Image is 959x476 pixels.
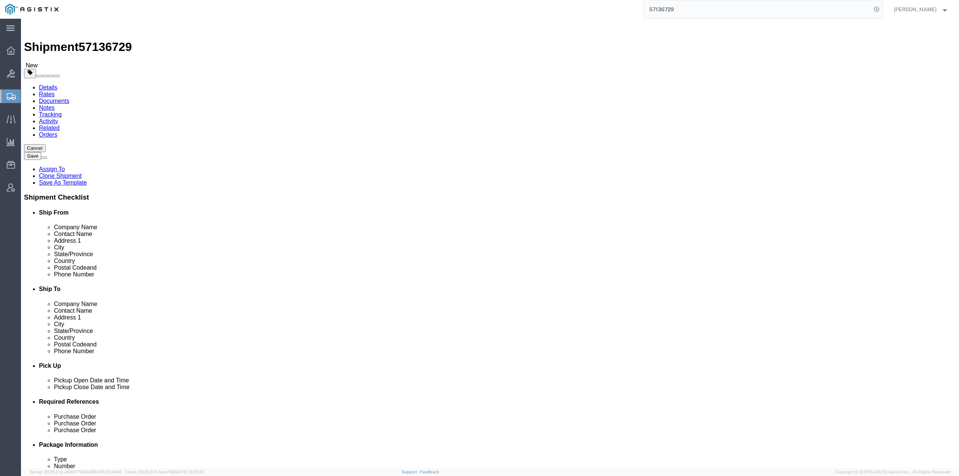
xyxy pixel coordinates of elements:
[93,470,122,474] span: [DATE] 10:41:40
[21,19,959,468] iframe: FS Legacy Container
[402,470,420,474] a: Support
[893,5,949,14] button: [PERSON_NAME]
[175,470,204,474] span: [DATE] 10:25:10
[894,5,937,13] span: Andrew Wacyra
[30,470,122,474] span: Server: 2025.21.0-c63077040a8
[5,4,58,15] img: logo
[835,469,950,475] span: Copyright © [DATE]-[DATE] Agistix Inc., All Rights Reserved
[644,0,871,18] input: Search for shipment number, reference number
[420,470,439,474] a: Feedback
[125,470,204,474] span: Client: 2025.21.0-faee749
